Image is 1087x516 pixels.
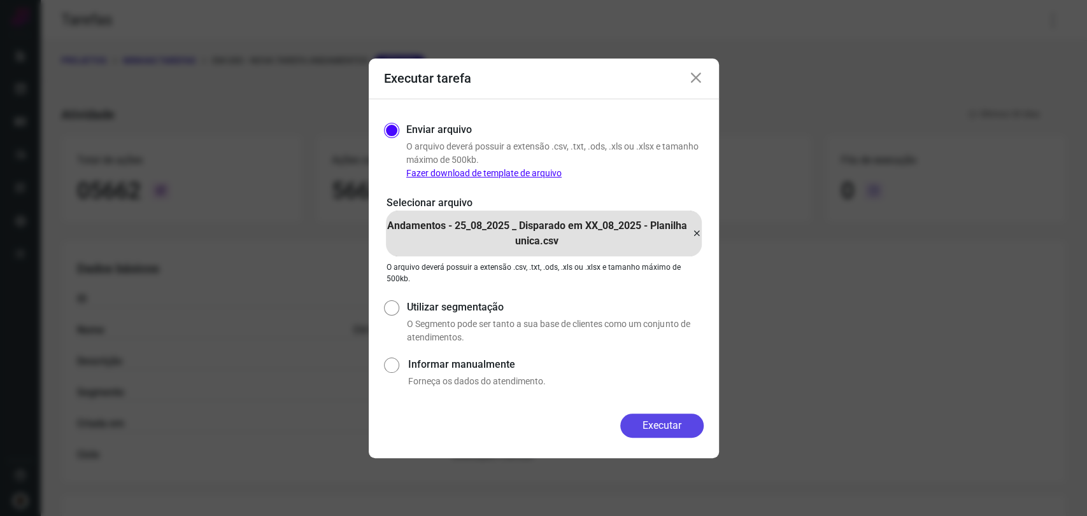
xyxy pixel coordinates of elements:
p: Forneça os dados do atendimento. [408,375,703,388]
a: Fazer download de template de arquivo [406,168,562,178]
h3: Executar tarefa [384,71,471,86]
p: Selecionar arquivo [387,195,701,211]
p: O Segmento pode ser tanto a sua base de clientes como um conjunto de atendimentos. [407,317,703,344]
p: O arquivo deverá possuir a extensão .csv, .txt, .ods, .xls ou .xlsx e tamanho máximo de 500kb. [387,261,701,284]
p: Andamentos - 25_08_2025 _ Disparado em XX_08_2025 - Planilha unica.csv [386,218,688,249]
p: O arquivo deverá possuir a extensão .csv, .txt, .ods, .xls ou .xlsx e tamanho máximo de 500kb. [406,140,704,180]
button: Executar [620,414,704,438]
label: Enviar arquivo [406,122,472,137]
label: Informar manualmente [408,357,703,372]
label: Utilizar segmentação [407,300,703,315]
